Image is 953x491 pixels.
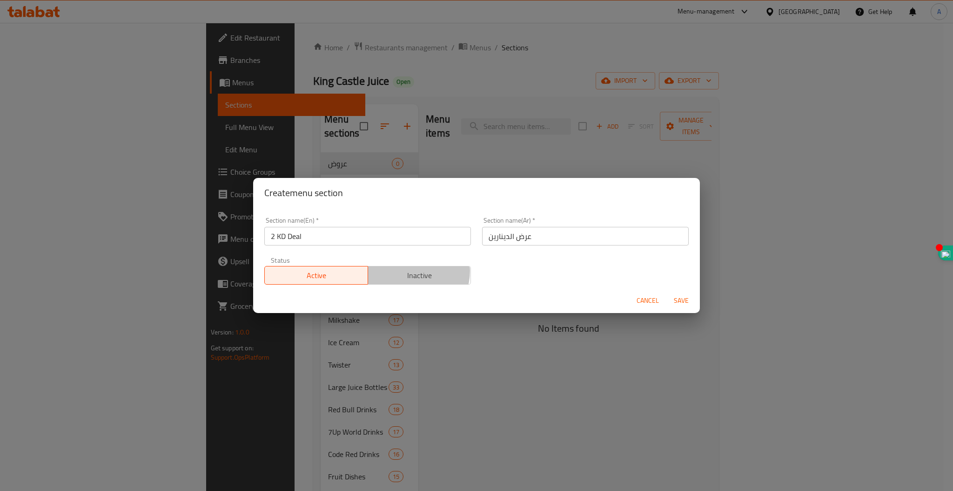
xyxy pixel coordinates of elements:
[637,295,659,307] span: Cancel
[264,227,471,245] input: Please enter section name(en)
[264,266,368,285] button: Active
[268,269,364,282] span: Active
[666,292,696,309] button: Save
[264,185,689,200] h2: Create menu section
[670,295,692,307] span: Save
[482,227,689,245] input: Please enter section name(ar)
[633,292,663,309] button: Cancel
[368,266,471,285] button: Inactive
[372,269,468,282] span: Inactive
